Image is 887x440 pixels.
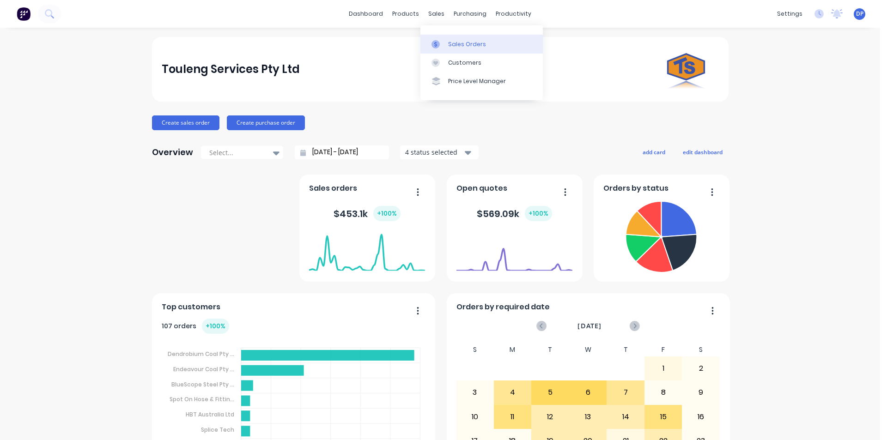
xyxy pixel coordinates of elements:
div: 5 [532,381,569,404]
a: Price Level Manager [420,72,543,90]
tspan: Endeavour Coal Pty ... [173,365,234,373]
div: 10 [456,405,493,428]
div: 16 [682,405,719,428]
div: Customers [448,59,481,67]
button: 4 status selected [400,145,479,159]
div: 107 orders [162,319,229,334]
div: $ 453.1k [334,206,401,221]
div: S [682,343,720,356]
button: add card [637,146,671,158]
div: 13 [570,405,607,428]
div: productivity [491,7,536,21]
span: Orders by status [603,183,668,194]
div: F [644,343,682,356]
div: 2 [682,357,719,380]
span: Top customers [162,301,220,313]
button: Create purchase order [227,115,305,130]
div: M [494,343,532,356]
div: 4 status selected [405,147,463,157]
div: 3 [456,381,493,404]
span: Open quotes [456,183,507,194]
a: Customers [420,54,543,72]
div: Overview [152,143,193,162]
div: + 100 % [202,319,229,334]
div: Sales Orders [448,40,486,48]
div: 7 [607,381,644,404]
div: sales [424,7,449,21]
div: + 100 % [525,206,552,221]
span: DP [856,10,863,18]
div: settings [772,7,807,21]
img: Factory [17,7,30,21]
button: edit dashboard [677,146,729,158]
div: 4 [494,381,531,404]
tspan: BlueScope Steel Pty ... [171,380,234,388]
a: dashboard [344,7,388,21]
div: 12 [532,405,569,428]
div: W [569,343,607,356]
div: S [456,343,494,356]
div: 6 [570,381,607,404]
div: 1 [645,357,682,380]
div: 9 [682,381,719,404]
a: Sales Orders [420,35,543,53]
div: T [531,343,569,356]
div: 11 [494,405,531,428]
div: products [388,7,424,21]
tspan: Spot On Hose & Fittin... [170,395,234,403]
div: Price Level Manager [448,77,506,85]
img: Touleng Services Pty Ltd [654,37,718,102]
span: Sales orders [309,183,357,194]
div: T [607,343,644,356]
tspan: Splice Tech [201,426,234,434]
div: 15 [645,405,682,428]
div: $ 569.09k [477,206,552,221]
div: + 100 % [373,206,401,221]
span: [DATE] [577,321,601,331]
div: purchasing [449,7,491,21]
div: Touleng Services Pty Ltd [162,60,300,78]
div: 14 [607,405,644,428]
button: Create sales order [152,115,219,130]
tspan: HBT Australia Ltd [186,410,234,418]
tspan: Dendrobium Coal Pty ... [168,350,234,358]
div: 8 [645,381,682,404]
